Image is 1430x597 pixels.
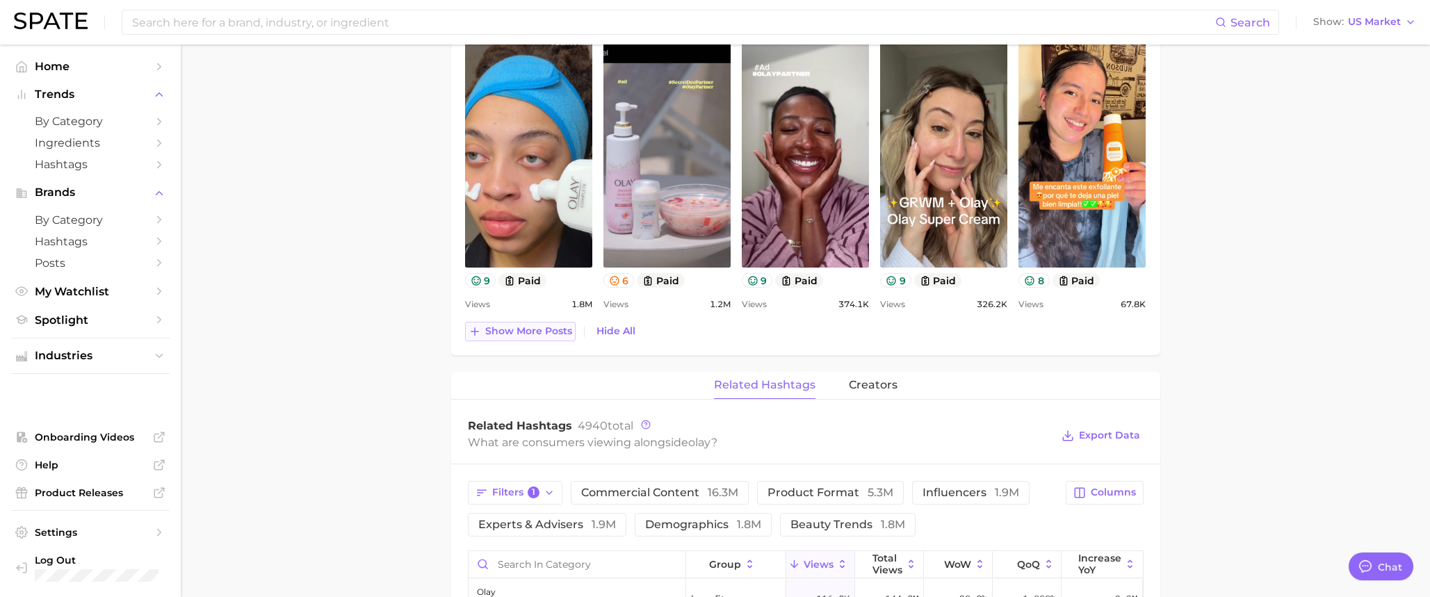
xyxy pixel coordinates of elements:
a: Onboarding Videos [11,427,170,448]
span: Search [1230,16,1270,29]
a: Ingredients [11,132,170,154]
span: 1.9m [995,486,1019,499]
span: Ingredients [35,136,146,149]
span: Help [35,459,146,471]
span: WoW [944,559,971,570]
span: Hashtags [35,235,146,248]
span: related hashtags [714,379,815,391]
span: Brands [35,186,146,199]
button: Views [786,551,855,578]
span: My Watchlist [35,285,146,298]
span: Onboarding Videos [35,431,146,443]
span: increase YoY [1078,553,1121,575]
span: 1 [528,486,540,499]
button: paid [498,273,546,288]
span: US Market [1348,18,1401,26]
button: 9 [880,273,911,288]
a: My Watchlist [11,281,170,302]
span: Views [603,296,628,313]
span: Columns [1091,486,1136,498]
button: 8 [1018,273,1050,288]
span: Home [35,60,146,73]
button: WoW [924,551,993,578]
span: 1.9m [592,518,616,531]
a: Home [11,56,170,77]
button: Export Data [1058,426,1143,445]
button: QoQ [993,551,1062,578]
span: Hashtags [35,158,146,171]
span: 67.8k [1121,296,1146,313]
span: 1.8m [571,296,592,313]
span: product format [767,487,893,498]
button: group [686,551,786,578]
a: by Category [11,111,170,132]
span: experts & advisers [478,519,616,530]
span: 374.1k [838,296,869,313]
span: Trends [35,88,146,101]
span: Views [465,296,490,313]
span: olay [688,436,711,449]
button: paid [1053,273,1100,288]
button: paid [914,273,962,288]
a: Settings [11,522,170,543]
button: Columns [1066,481,1143,505]
span: Total Views [872,553,902,575]
span: 326.2k [977,296,1007,313]
span: Show [1313,18,1344,26]
button: 6 [603,273,635,288]
a: Product Releases [11,482,170,503]
button: Hide All [593,322,639,341]
button: paid [775,273,823,288]
span: Log Out [35,554,159,566]
div: What are consumers viewing alongside ? [468,433,1052,452]
button: ShowUS Market [1310,13,1420,31]
span: Product Releases [35,486,146,499]
a: Spotlight [11,309,170,331]
input: Search here for a brand, industry, or ingredient [131,10,1215,34]
span: 4940 [578,419,608,432]
span: influencers [923,487,1019,498]
span: Views [880,296,905,313]
a: Help [11,455,170,475]
button: Industries [11,345,170,366]
button: Brands [11,182,170,203]
span: Views [804,559,834,570]
input: Search in category [469,551,685,578]
a: Posts [11,252,170,274]
button: 9 [465,273,496,288]
a: Log out. Currently logged in with e-mail danielle@spate.nyc. [11,550,170,586]
button: Trends [11,84,170,105]
span: Settings [35,526,146,539]
span: Export Data [1079,430,1140,441]
span: by Category [35,115,146,128]
span: Hide All [596,325,635,337]
span: Views [1018,296,1043,313]
span: beauty trends [790,519,905,530]
span: creators [849,379,897,391]
span: Show more posts [485,325,572,337]
span: commercial content [581,487,738,498]
span: QoQ [1017,559,1040,570]
span: 1.2m [710,296,731,313]
span: 1.8m [737,518,761,531]
span: group [709,559,741,570]
span: 16.3m [708,486,738,499]
span: Industries [35,350,146,362]
span: total [578,419,633,432]
a: Hashtags [11,154,170,175]
button: Show more posts [465,322,576,341]
button: 9 [742,273,773,288]
button: increase YoY [1062,551,1142,578]
button: paid [637,273,685,288]
span: Posts [35,256,146,270]
button: Filters1 [468,481,563,505]
img: SPATE [14,13,88,29]
span: Views [742,296,767,313]
span: Filters [492,486,540,499]
button: Total Views [855,551,924,578]
span: Related Hashtags [468,419,572,432]
a: Hashtags [11,231,170,252]
span: demographics [645,519,761,530]
span: 1.8m [881,518,905,531]
a: by Category [11,209,170,231]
